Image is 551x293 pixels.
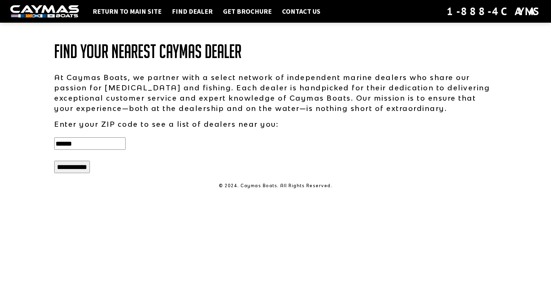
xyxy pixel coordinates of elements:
[54,41,497,62] h1: Find Your Nearest Caymas Dealer
[10,5,79,18] img: white-logo-c9c8dbefe5ff5ceceb0f0178aa75bf4bb51f6bca0971e226c86eb53dfe498488.png
[54,183,497,189] p: © 2024. Caymas Boats. All Rights Reserved.
[220,7,275,16] a: Get Brochure
[54,119,497,129] p: Enter your ZIP code to see a list of dealers near you:
[279,7,324,16] a: Contact Us
[89,7,165,16] a: Return to main site
[168,7,216,16] a: Find Dealer
[447,4,541,19] div: 1-888-4CAYMAS
[54,72,497,113] p: At Caymas Boats, we partner with a select network of independent marine dealers who share our pas...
